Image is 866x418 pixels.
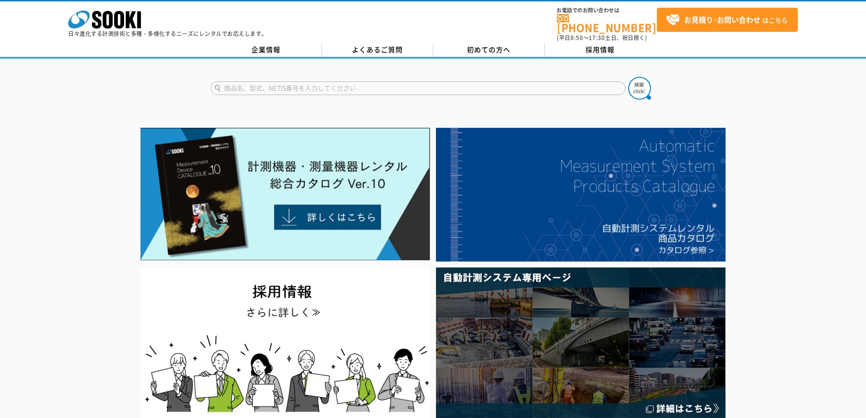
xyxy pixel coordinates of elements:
[628,77,651,100] img: btn_search.png
[436,128,726,262] img: 自動計測システムカタログ
[436,267,726,418] img: 自動計測システム専用ページ
[557,14,657,33] a: [PHONE_NUMBER]
[322,43,433,57] a: よくあるご質問
[68,31,267,36] p: 日々進化する計測技術と多種・多様化するニーズにレンタルでお応えします。
[433,43,545,57] a: 初めての方へ
[684,14,761,25] strong: お見積り･お問い合わせ
[210,43,322,57] a: 企業情報
[557,8,657,13] span: お電話でのお問い合わせは
[571,34,583,42] span: 8:50
[467,45,511,55] span: 初めての方へ
[657,8,798,32] a: お見積り･お問い合わせはこちら
[545,43,656,57] a: 採用情報
[666,13,788,27] span: はこちら
[140,267,430,418] img: SOOKI recruit
[557,34,647,42] span: (平日 ～ 土日、祝日除く)
[140,128,430,261] img: Catalog Ver10
[589,34,605,42] span: 17:30
[210,81,626,95] input: 商品名、型式、NETIS番号を入力してください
